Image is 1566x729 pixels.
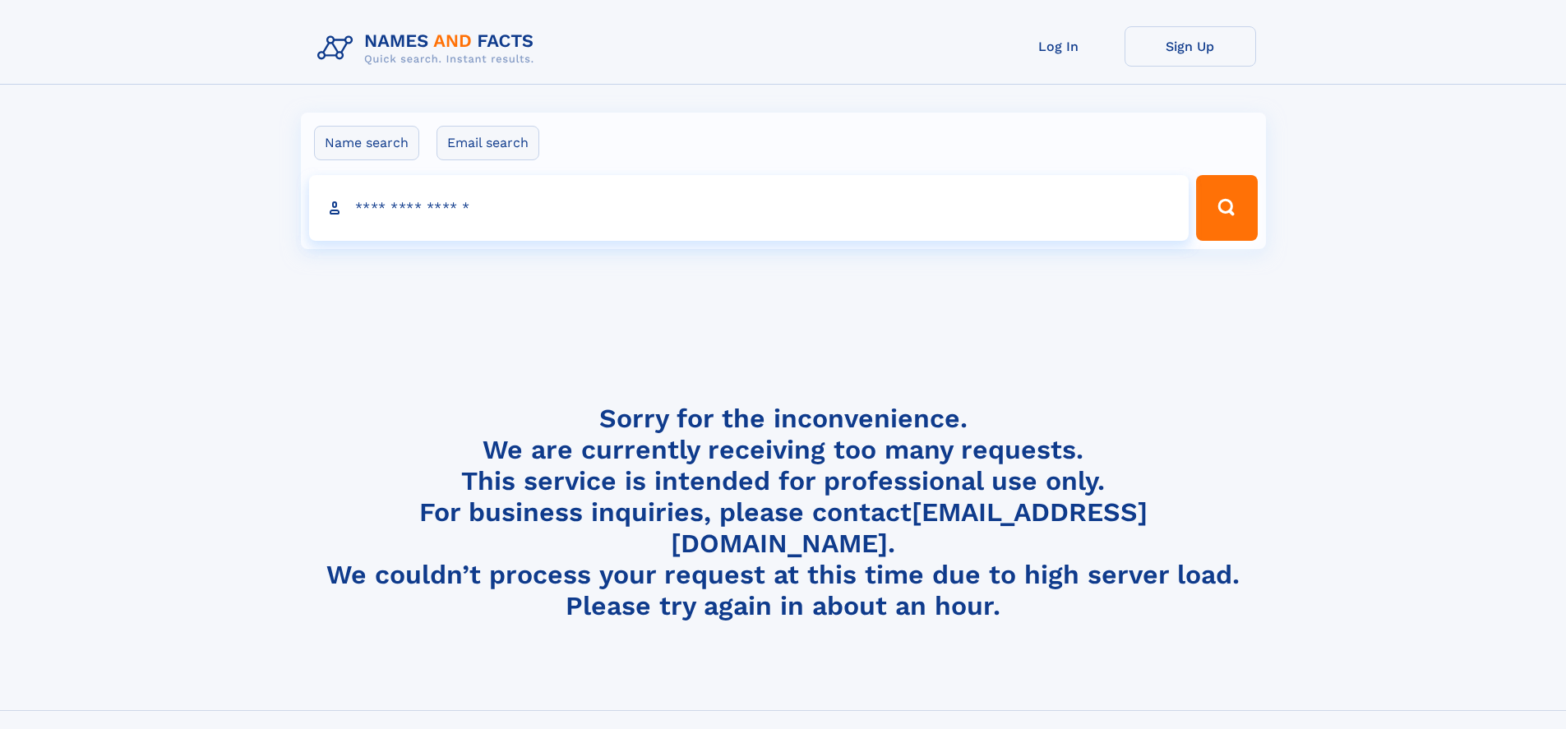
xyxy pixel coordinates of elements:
[309,175,1190,241] input: search input
[437,126,539,160] label: Email search
[1125,26,1256,67] a: Sign Up
[1196,175,1257,241] button: Search Button
[993,26,1125,67] a: Log In
[314,126,419,160] label: Name search
[311,403,1256,622] h4: Sorry for the inconvenience. We are currently receiving too many requests. This service is intend...
[311,26,547,71] img: Logo Names and Facts
[671,496,1148,559] a: [EMAIL_ADDRESS][DOMAIN_NAME]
